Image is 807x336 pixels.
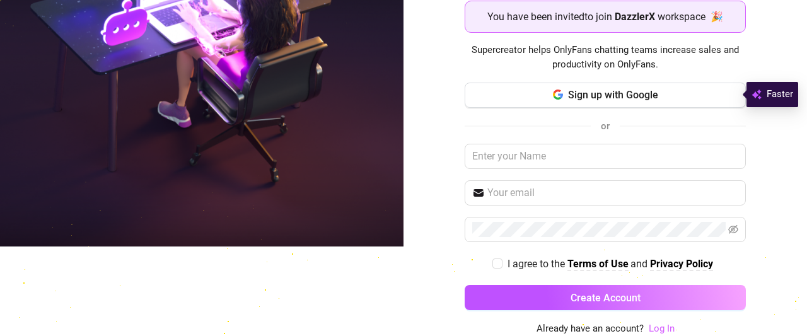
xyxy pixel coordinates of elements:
span: eye-invisible [728,224,738,235]
span: workspace 🎉 [658,9,723,25]
strong: Terms of Use [567,258,629,270]
a: Privacy Policy [650,258,713,271]
span: I agree to the [508,258,567,270]
input: Enter your Name [465,144,746,169]
span: or [601,120,610,132]
strong: Privacy Policy [650,258,713,270]
span: and [630,258,650,270]
a: Terms of Use [567,258,629,271]
span: You have been invited to join [487,9,612,25]
button: Create Account [465,285,746,310]
strong: DazzlerX [615,11,655,23]
a: Log In [649,323,675,334]
span: Create Account [571,292,641,304]
img: svg%3e [752,87,762,102]
span: Supercreator helps OnlyFans chatting teams increase sales and productivity on OnlyFans. [465,43,746,72]
input: Your email [487,185,738,200]
span: Faster [767,87,793,102]
button: Sign up with Google [465,83,746,108]
span: Sign up with Google [568,89,658,101]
